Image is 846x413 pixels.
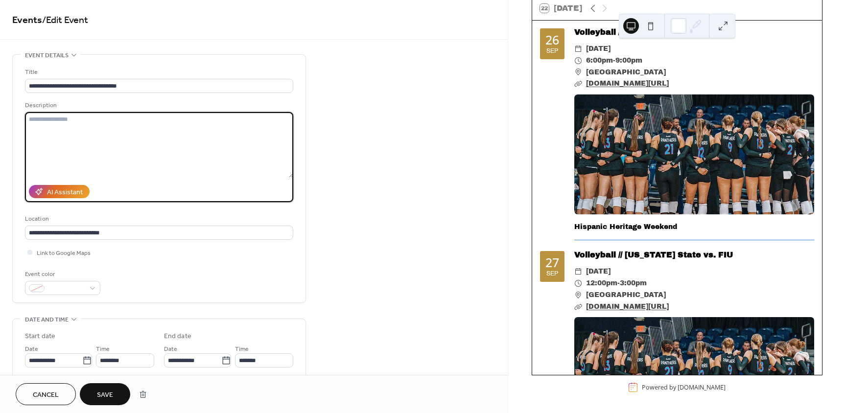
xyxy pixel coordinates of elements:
[586,55,613,67] span: 6:00pm
[586,266,611,277] span: [DATE]
[25,100,291,111] div: Description
[586,303,669,310] a: [DOMAIN_NAME][URL]
[16,383,76,405] button: Cancel
[574,67,582,78] div: ​
[164,331,191,342] div: End date
[545,34,559,46] div: 26
[574,277,582,289] div: ​
[37,248,91,258] span: Link to Google Maps
[574,55,582,67] div: ​
[29,185,90,198] button: AI Assistant
[164,344,177,354] span: Date
[12,11,42,30] a: Events
[25,315,69,325] span: Date and time
[574,222,814,232] div: Hispanic Heritage Weekend
[642,383,726,391] div: Powered by
[574,301,582,313] div: ​
[97,390,113,400] span: Save
[586,67,666,78] span: [GEOGRAPHIC_DATA]
[586,277,617,289] span: 12:00pm
[47,187,83,198] div: AI Assistant
[25,269,98,279] div: Event color
[613,55,615,67] span: -
[80,383,130,405] button: Save
[546,271,558,277] div: Sep
[574,266,582,277] div: ​
[574,251,733,259] a: Volleyball // [US_STATE] State vs. FIU
[574,78,582,90] div: ​
[586,80,669,87] a: [DOMAIN_NAME][URL]
[620,277,647,289] span: 3:00pm
[574,28,733,36] a: Volleyball // [US_STATE] State vs. FIU
[25,331,55,342] div: Start date
[586,43,611,55] span: [DATE]
[574,43,582,55] div: ​
[617,277,620,289] span: -
[25,214,291,224] div: Location
[25,67,291,77] div: Title
[615,55,642,67] span: 9:00pm
[546,48,558,54] div: Sep
[678,383,726,391] a: [DOMAIN_NAME]
[545,256,559,269] div: 27
[25,50,69,61] span: Event details
[25,344,38,354] span: Date
[96,344,110,354] span: Time
[574,289,582,301] div: ​
[42,11,88,30] span: / Edit Event
[586,289,666,301] span: [GEOGRAPHIC_DATA]
[235,344,249,354] span: Time
[33,390,59,400] span: Cancel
